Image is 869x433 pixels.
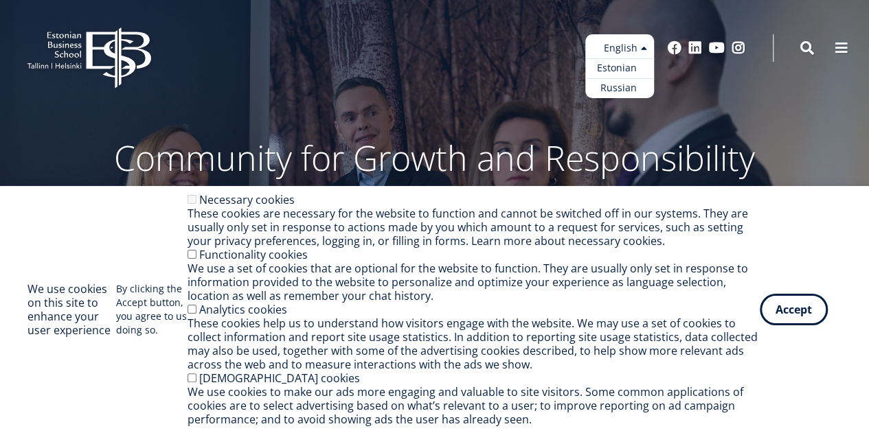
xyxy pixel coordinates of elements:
[188,207,760,248] div: These cookies are necessary for the website to function and cannot be switched off in our systems...
[668,41,681,55] a: Facebook
[688,41,702,55] a: Linkedin
[199,371,360,386] label: [DEMOGRAPHIC_DATA] cookies
[27,282,116,337] h2: We use cookies on this site to enhance your user experience
[709,41,725,55] a: Youtube
[188,316,760,371] div: These cookies help us to understand how visitors engage with the website. We may use a set of coo...
[188,261,760,303] div: We use a set of cookies that are optional for the website to function. They are usually only set ...
[585,58,654,78] a: Estonian
[732,41,745,55] a: Instagram
[199,192,295,207] label: Necessary cookies
[71,137,799,178] p: Community for Growth and Responsibility
[585,78,654,98] a: Russian
[199,247,308,262] label: Functionality cookies
[760,294,828,325] button: Accept
[199,302,287,317] label: Analytics cookies
[188,385,760,426] div: We use cookies to make our ads more engaging and valuable to site visitors. Some common applicati...
[116,282,188,337] p: By clicking the Accept button, you agree to us doing so.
